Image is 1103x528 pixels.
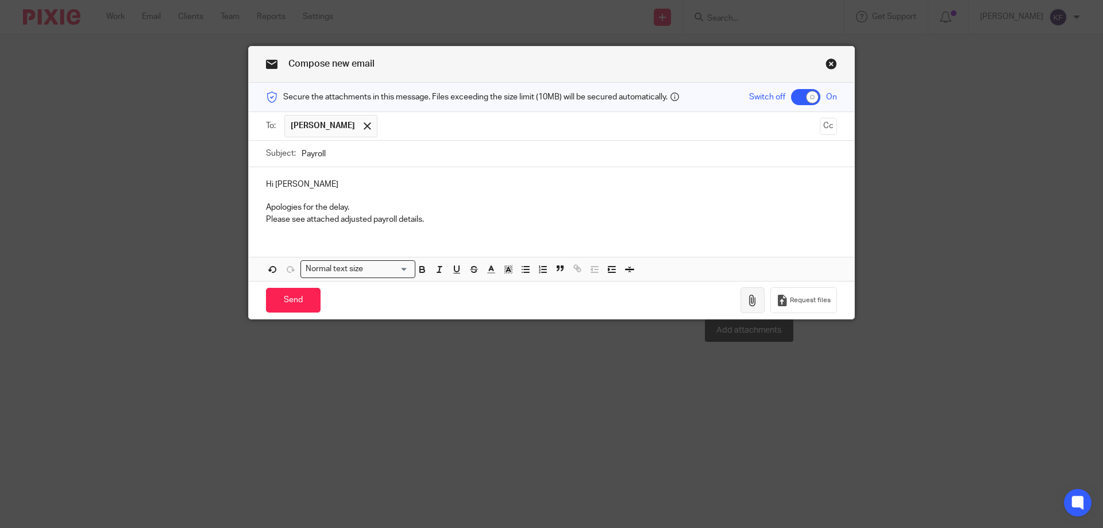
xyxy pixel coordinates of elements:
a: Close this dialog window [826,58,837,74]
button: Cc [820,118,837,135]
label: To: [266,120,279,132]
input: Search for option [367,263,408,275]
span: Compose new email [288,59,375,68]
span: Secure the attachments in this message. Files exceeding the size limit (10MB) will be secured aut... [283,91,668,103]
p: Apologies for the delay. [266,202,837,213]
span: Normal text size [303,263,366,275]
div: Search for option [300,260,415,278]
span: Switch off [749,91,785,103]
button: Request files [770,287,837,313]
label: Subject: [266,148,296,159]
span: [PERSON_NAME] [291,120,355,132]
p: Hi [PERSON_NAME] [266,179,837,190]
span: On [826,91,837,103]
span: Request files [790,296,831,305]
p: Please see attached adjusted payroll details. [266,214,837,225]
input: Send [266,288,321,313]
